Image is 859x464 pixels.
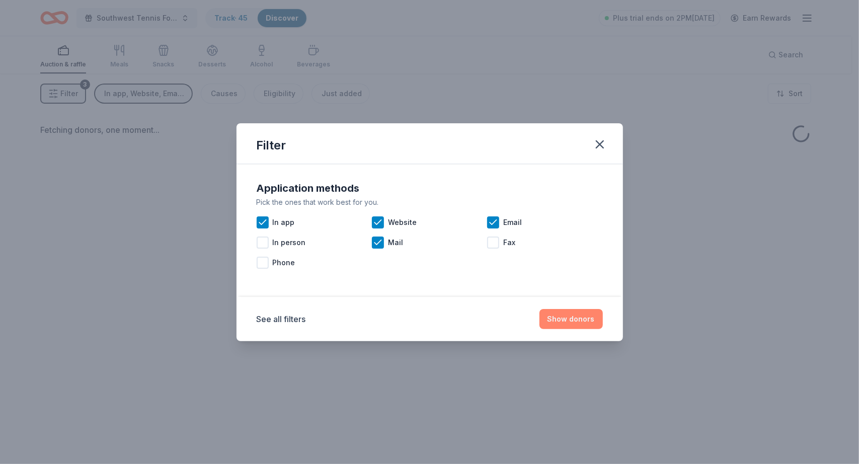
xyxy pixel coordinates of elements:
[503,216,522,228] span: Email
[503,237,515,249] span: Fax
[257,196,603,208] div: Pick the ones that work best for you.
[257,313,306,325] button: See all filters
[273,257,295,269] span: Phone
[539,309,603,329] button: Show donors
[273,237,306,249] span: In person
[257,137,286,153] div: Filter
[388,237,403,249] span: Mail
[257,180,603,196] div: Application methods
[388,216,417,228] span: Website
[273,216,295,228] span: In app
